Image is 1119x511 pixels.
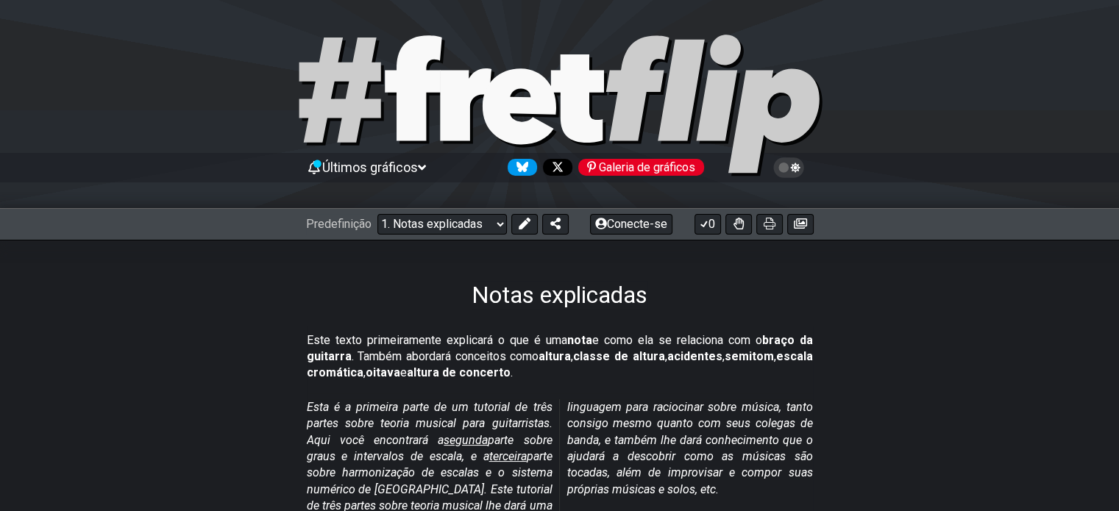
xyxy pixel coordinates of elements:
font: altura de concerto [407,365,511,379]
font: parte sobre graus e intervalos de escala, e a [307,433,553,463]
font: classe de altura [573,349,664,363]
button: Alternar Destreza para todos os trastes [725,214,752,235]
button: Compartilhar predefinição [542,214,569,235]
button: Imprimir [756,214,783,235]
span: Alternar tema claro/escuro [781,161,797,174]
font: e [400,365,407,379]
font: Galeria de gráficos [599,160,695,174]
font: Últimos gráficos [322,160,418,175]
font: , [665,349,667,363]
font: segunda [444,433,488,447]
button: Criar imagem [787,214,814,235]
button: Conecte-se [590,214,672,235]
font: 0 [708,217,715,231]
font: Esta é a primeira parte de um tutorial de três partes sobre teoria musical para guitarristas. Aqu... [307,400,553,447]
font: altura [539,349,571,363]
font: Notas explicadas [472,281,647,309]
font: Predefinição [306,217,372,231]
button: 0 [695,214,721,235]
font: nota [567,333,592,347]
button: Editar predefinição [511,214,538,235]
font: braço da guitarra [307,333,813,363]
font: , [571,349,573,363]
font: . [511,365,513,379]
font: . Também abordará conceitos como [352,349,539,363]
font: , [722,349,725,363]
font: , [363,365,366,379]
a: Siga #fretflip no Bluesky [502,159,537,176]
font: , [774,349,776,363]
font: terceira [489,449,527,463]
font: semitom [725,349,774,363]
a: #fretflip no Pinterest [572,159,704,176]
font: oitava [366,365,400,379]
font: e como ela se relaciona com o [592,333,762,347]
font: acidentes [667,349,722,363]
a: Siga #fretflip no X [537,159,572,176]
font: Conecte-se [607,217,667,231]
font: Este texto primeiramente explicará o que é uma [307,333,567,347]
select: Predefinição [377,214,507,235]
